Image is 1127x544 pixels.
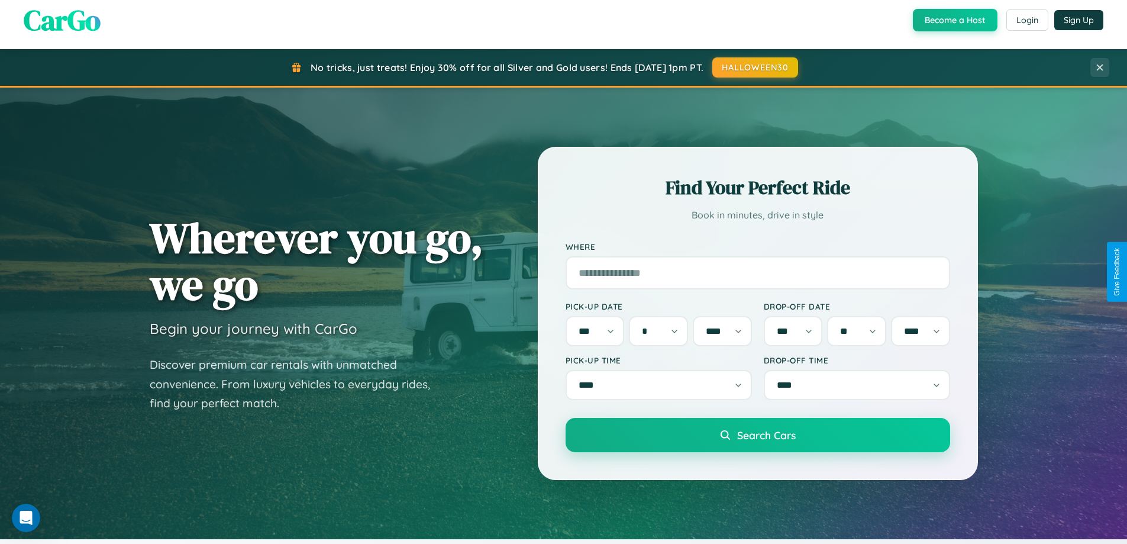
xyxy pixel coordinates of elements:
h1: Wherever you go, we go [150,214,483,308]
label: Pick-up Date [566,301,752,311]
button: Sign Up [1054,10,1103,30]
h2: Find Your Perfect Ride [566,175,950,201]
p: Discover premium car rentals with unmatched convenience. From luxury vehicles to everyday rides, ... [150,355,445,413]
h3: Begin your journey with CarGo [150,320,357,337]
label: Drop-off Time [764,355,950,365]
span: No tricks, just treats! Enjoy 30% off for all Silver and Gold users! Ends [DATE] 1pm PT. [311,62,703,73]
p: Book in minutes, drive in style [566,207,950,224]
button: Login [1006,9,1048,31]
iframe: Intercom live chat [12,504,40,532]
label: Drop-off Date [764,301,950,311]
button: Become a Host [913,9,997,31]
button: HALLOWEEN30 [712,57,798,78]
label: Where [566,242,950,252]
span: CarGo [24,1,101,40]
div: Give Feedback [1113,248,1121,296]
button: Search Cars [566,418,950,452]
span: Search Cars [737,429,796,442]
label: Pick-up Time [566,355,752,365]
